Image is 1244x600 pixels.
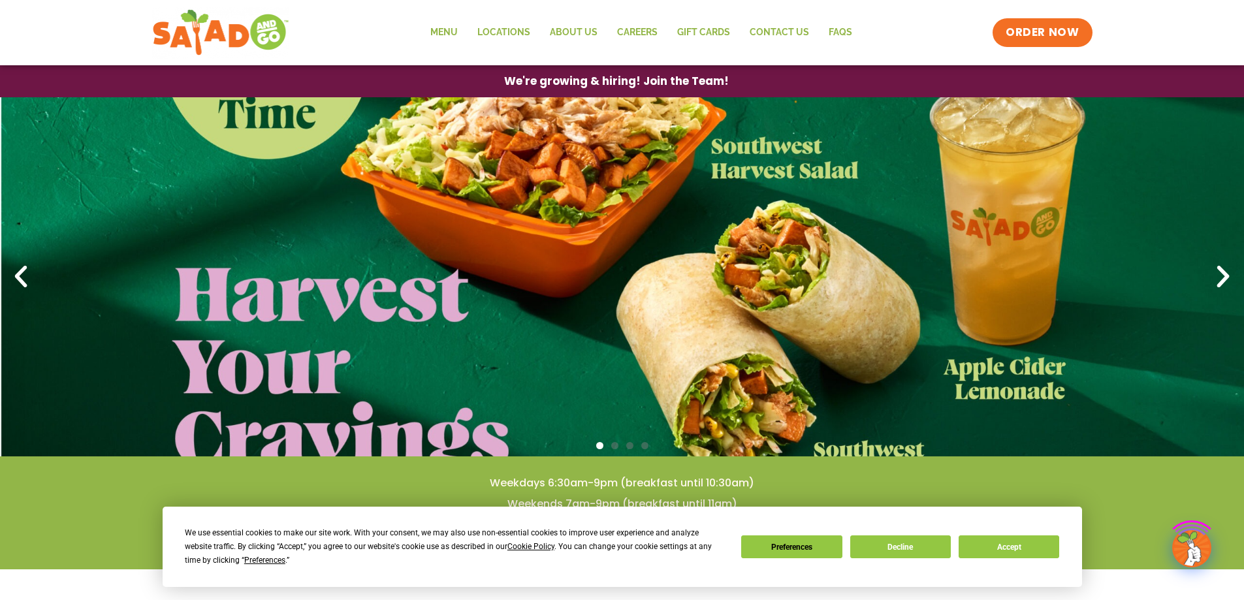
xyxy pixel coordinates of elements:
[641,442,648,449] span: Go to slide 4
[1209,262,1237,291] div: Next slide
[244,556,285,565] span: Preferences
[507,542,554,551] span: Cookie Policy
[540,18,607,48] a: About Us
[607,18,667,48] a: Careers
[504,76,729,87] span: We're growing & hiring! Join the Team!
[421,18,468,48] a: Menu
[468,18,540,48] a: Locations
[993,18,1092,47] a: ORDER NOW
[850,535,951,558] button: Decline
[26,476,1218,490] h4: Weekdays 6:30am-9pm (breakfast until 10:30am)
[959,535,1059,558] button: Accept
[152,7,290,59] img: new-SAG-logo-768×292
[185,526,726,567] div: We use essential cookies to make our site work. With your consent, we may also use non-essential ...
[1006,25,1079,40] span: ORDER NOW
[740,18,819,48] a: Contact Us
[485,66,748,97] a: We're growing & hiring! Join the Team!
[741,535,842,558] button: Preferences
[421,18,862,48] nav: Menu
[819,18,862,48] a: FAQs
[667,18,740,48] a: GIFT CARDS
[596,442,603,449] span: Go to slide 1
[26,497,1218,511] h4: Weekends 7am-9pm (breakfast until 11am)
[7,262,35,291] div: Previous slide
[626,442,633,449] span: Go to slide 3
[163,507,1082,587] div: Cookie Consent Prompt
[611,442,618,449] span: Go to slide 2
